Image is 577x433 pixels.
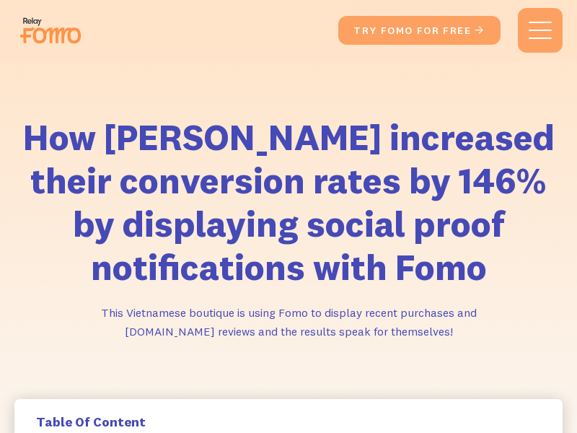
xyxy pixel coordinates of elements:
span:  [474,24,485,37]
h1: How [PERSON_NAME] increased their conversion rates by 146% by displaying social proof notificatio... [14,115,563,289]
p: This Vietnamese boutique is using Fomo to display recent purchases and [DOMAIN_NAME] reviews and ... [72,303,505,341]
h5: Table Of Content [36,414,541,430]
a: try fomo for free [338,16,501,45]
div: menu [518,8,563,53]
